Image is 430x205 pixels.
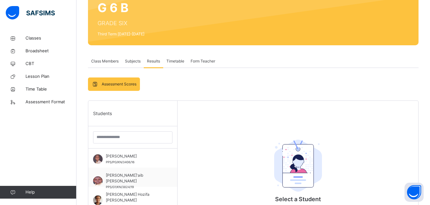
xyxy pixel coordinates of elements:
[125,58,141,64] span: Subjects
[6,6,55,19] img: safsims
[26,99,77,105] span: Assessment Format
[91,58,119,64] span: Class Members
[102,81,136,87] span: Assessment Scores
[26,61,77,67] span: CBT
[26,189,76,195] span: Help
[106,153,163,159] span: [PERSON_NAME]
[106,185,134,189] span: PPS/G1/KN/3824/19
[241,123,355,136] div: Select a Student
[191,58,215,64] span: Form Teacher
[93,110,112,117] span: Students
[93,195,103,205] img: PPS_G6_KN_4318_24.png
[26,35,77,41] span: Classes
[241,195,355,203] p: Select a Student
[106,172,163,184] span: [PERSON_NAME]'aib [PERSON_NAME]
[26,48,77,54] span: Broadsheet
[93,176,103,186] img: PPS_G1_KN_3824_19.png
[274,140,322,192] img: student.207b5acb3037b72b59086e8b1a17b1d0.svg
[404,183,424,202] button: Open asap
[26,86,77,92] span: Time Table
[93,154,103,164] img: PPS_PG_KN_3406_16.png
[147,58,160,64] span: Results
[26,73,77,80] span: Lesson Plan
[106,160,135,164] span: PPS/PG/KN/3406/16
[166,58,184,64] span: Timetable
[106,192,163,203] span: [PERSON_NAME] Hozifa [PERSON_NAME]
